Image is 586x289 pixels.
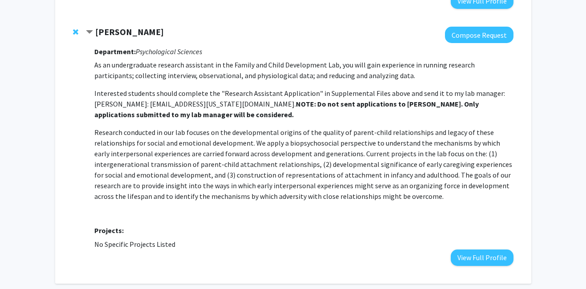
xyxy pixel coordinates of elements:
[445,27,513,43] button: Compose Request to Ashley Groh
[136,47,202,56] i: Psychological Sciences
[94,88,513,120] p: Interested students should complete the "Research Assistant Application" in Supplemental Files ab...
[95,26,164,37] strong: [PERSON_NAME]
[94,127,513,202] p: Research conducted in our lab focuses on the developmental origins of the quality of parent-child...
[94,47,136,56] strong: Department:
[94,226,124,235] strong: Projects:
[451,249,513,266] button: View Full Profile
[94,59,513,81] p: As an undergraduate research assistant in the Family and Child Development Lab, you will gain exp...
[7,249,38,282] iframe: Chat
[73,28,78,36] span: Remove Ashley Groh from bookmarks
[86,29,93,36] span: Contract Ashley Groh Bookmark
[94,240,175,249] span: No Specific Projects Listed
